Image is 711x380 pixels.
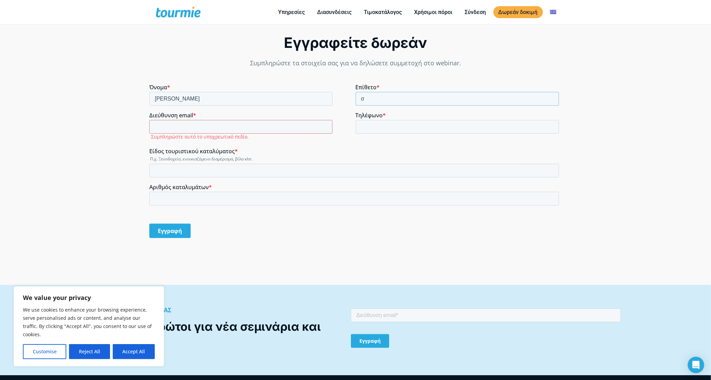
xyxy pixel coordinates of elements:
a: Τιμοκατάλογος [359,8,407,16]
div: Εγγραφείτε δωρεάν [149,34,562,52]
label: Συμπληρώστε αυτό το υποχρεωτικό πεδίο. [2,50,206,56]
span: Τηλέφωνο [206,28,234,35]
a: Σύνδεση [460,8,491,16]
a: Δωρεάν δοκιμή [493,6,543,18]
iframe: Form 1 [351,307,621,352]
p: Συμπληρώστε τα στοιχεία σας για να δηλώσετε συμμετοχή στο webinar. [149,58,562,68]
button: Customise [23,344,66,359]
div: Open Intercom Messenger [688,357,704,373]
iframe: Form 0 [149,84,562,244]
p: We use cookies to enhance your browsing experience, serve personalised ads or content, and analys... [23,306,155,339]
p: We value your privacy [23,293,155,302]
a: Χρήσιμοι πόροι [409,8,458,16]
div: Ενημερωθείτε πρώτοι για νέα σεμινάρια και εκδηλώσεις [66,318,336,351]
button: Reject All [69,344,110,359]
button: Accept All [113,344,155,359]
a: Υπηρεσίες [273,8,310,16]
a: Διασυνδέσεις [312,8,357,16]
